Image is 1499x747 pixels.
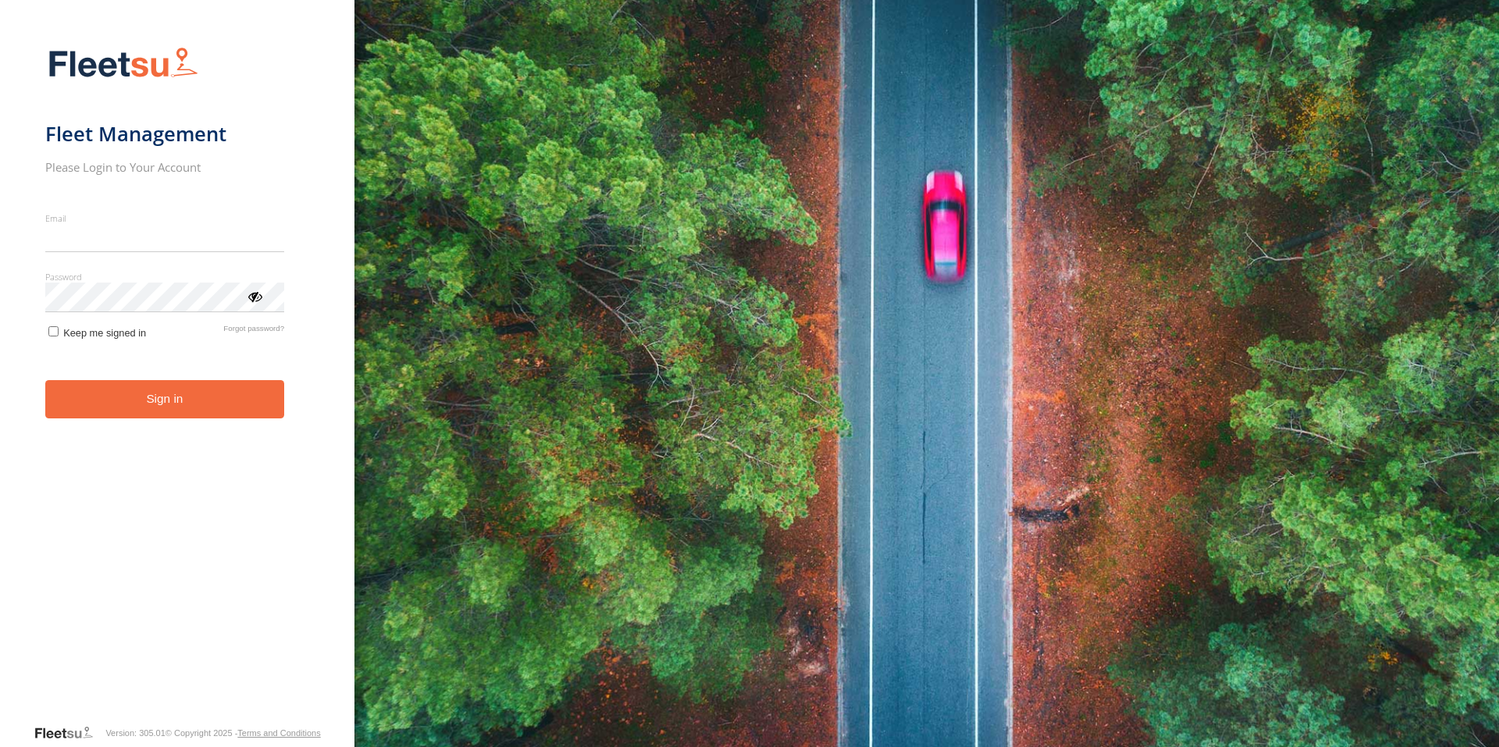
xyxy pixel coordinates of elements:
h1: Fleet Management [45,121,285,147]
button: Sign in [45,380,285,418]
div: Version: 305.01 [105,728,165,738]
a: Terms and Conditions [237,728,320,738]
div: ViewPassword [247,288,262,304]
a: Forgot password? [223,324,284,339]
span: Keep me signed in [63,327,146,339]
img: Fleetsu [45,44,201,84]
input: Keep me signed in [48,326,59,336]
a: Visit our Website [34,725,105,741]
h2: Please Login to Your Account [45,159,285,175]
label: Password [45,271,285,283]
form: main [45,37,310,724]
div: © Copyright 2025 - [166,728,321,738]
label: Email [45,212,285,224]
